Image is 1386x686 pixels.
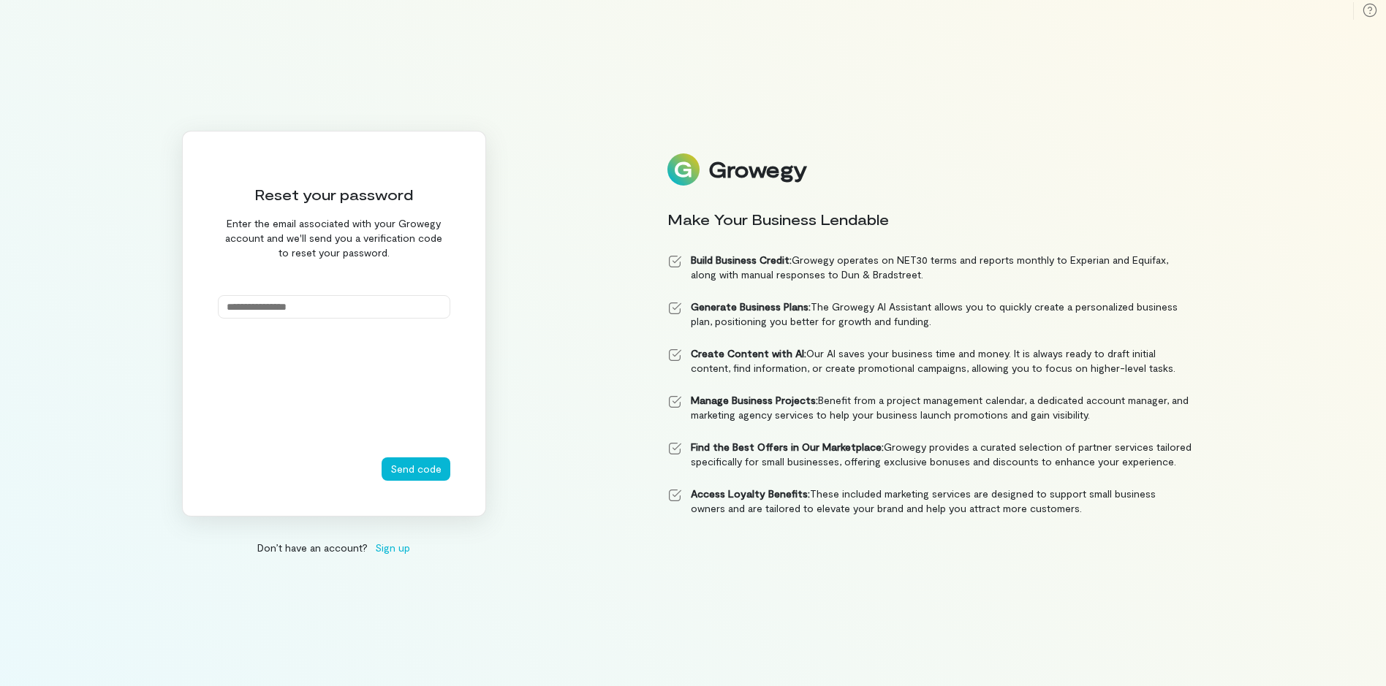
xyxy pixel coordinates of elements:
[667,153,700,186] img: Logo
[667,440,1192,469] li: Growegy provides a curated selection of partner services tailored specifically for small business...
[667,487,1192,516] li: These included marketing services are designed to support small business owners and are tailored ...
[667,253,1192,282] li: Growegy operates on NET30 terms and reports monthly to Experian and Equifax, along with manual re...
[667,209,1192,229] div: Make Your Business Lendable
[382,457,450,481] button: Send code
[691,394,818,406] strong: Manage Business Projects:
[691,487,810,500] strong: Access Loyalty Benefits:
[375,540,410,555] span: Sign up
[691,347,806,359] strong: Create Content with AI:
[218,216,450,260] div: Enter the email associated with your Growegy account and we'll send you a verification code to re...
[691,300,811,313] strong: Generate Business Plans:
[667,346,1192,376] li: Our AI saves your business time and money. It is always ready to draft initial content, find info...
[691,441,884,453] strong: Find the Best Offers in Our Marketplace:
[667,300,1192,329] li: The Growegy AI Assistant allows you to quickly create a personalized business plan, positioning y...
[667,393,1192,422] li: Benefit from a project management calendar, a dedicated account manager, and marketing agency ser...
[691,254,792,266] strong: Build Business Credit:
[182,540,486,555] div: Don’t have an account?
[708,157,806,182] div: Growegy
[218,184,450,205] div: Reset your password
